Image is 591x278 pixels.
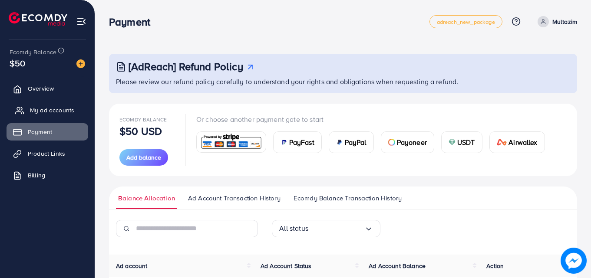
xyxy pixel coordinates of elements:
[7,101,88,119] a: My ad accounts
[119,116,167,123] span: Ecomdy Balance
[118,193,175,203] span: Balance Allocation
[397,137,427,147] span: Payoneer
[281,139,287,146] img: card
[486,262,504,270] span: Action
[7,80,88,97] a: Overview
[561,248,586,273] img: image
[76,59,85,68] img: image
[116,262,148,270] span: Ad account
[329,131,374,153] a: cardPayPal
[119,149,168,166] button: Add balance
[7,145,88,162] a: Product Links
[199,133,263,151] img: card
[196,114,552,124] p: Or choose another payment gate to start
[7,167,88,184] a: Billing
[196,131,266,153] a: card
[345,137,366,147] span: PayPal
[188,193,281,203] span: Ad Account Transaction History
[497,139,507,146] img: card
[369,262,426,270] span: Ad Account Balance
[28,128,52,136] span: Payment
[441,131,482,153] a: cardUSDT
[388,139,395,146] img: card
[289,137,314,147] span: PayFast
[534,16,577,27] a: Multazim
[272,220,380,237] div: Search for option
[109,16,157,28] h3: Payment
[437,19,495,25] span: adreach_new_package
[126,153,161,162] span: Add balance
[552,16,577,27] p: Multazim
[308,222,364,235] input: Search for option
[273,131,322,153] a: cardPayFast
[261,262,312,270] span: Ad Account Status
[489,131,545,153] a: cardAirwallex
[129,60,243,73] h3: [AdReach] Refund Policy
[30,106,74,114] span: My ad accounts
[7,123,88,141] a: Payment
[10,57,25,69] span: $50
[119,126,162,136] p: $50 USD
[9,12,67,26] img: logo
[336,139,343,146] img: card
[10,48,56,56] span: Ecomdy Balance
[76,16,86,26] img: menu
[449,139,456,146] img: card
[28,84,54,93] span: Overview
[279,222,308,235] span: All status
[28,149,65,158] span: Product Links
[294,193,402,203] span: Ecomdy Balance Transaction History
[116,76,572,87] p: Please review our refund policy carefully to understand your rights and obligations when requesti...
[429,15,502,28] a: adreach_new_package
[508,137,537,147] span: Airwallex
[457,137,475,147] span: USDT
[381,131,434,153] a: cardPayoneer
[28,171,45,180] span: Billing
